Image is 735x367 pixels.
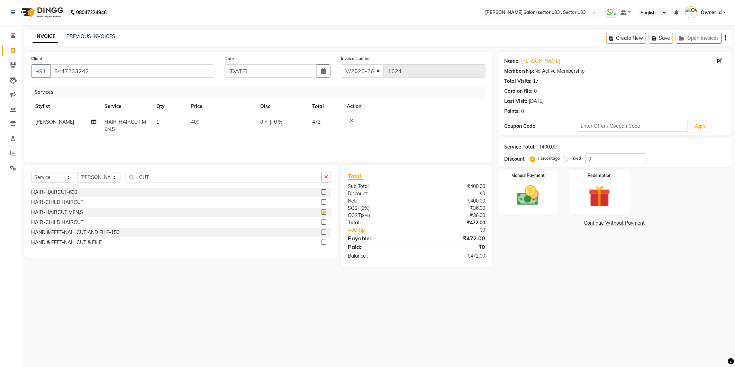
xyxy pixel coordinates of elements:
div: ₹400.00 [539,143,557,151]
div: Discount: [343,190,417,197]
span: 9% [362,205,368,211]
button: Apply [691,121,710,132]
button: +91 [31,64,51,78]
div: Discount: [505,155,526,163]
div: HAIR-HAIRCUT-600 [31,189,77,196]
div: Total: [343,219,417,226]
div: Payable: [343,234,417,242]
a: [PERSON_NAME] [521,57,560,65]
div: HAIR-CHILD HAIRCUT [31,199,83,206]
div: ₹400.00 [417,183,491,190]
div: 17 [533,78,539,85]
div: Sub Total: [343,183,417,190]
div: 0 [534,88,537,95]
div: No Active Membership [505,68,725,75]
label: Client [31,55,42,62]
div: Membership: [505,68,535,75]
button: Create New [606,33,646,44]
label: Fixed [571,155,581,161]
div: ₹472.00 [417,219,491,226]
a: Add Tip [343,226,429,234]
div: ₹36.00 [417,205,491,212]
span: 472 [312,119,320,125]
div: Coupon Code [505,123,578,130]
span: 0 F [260,118,267,126]
div: Total Visits: [505,78,532,85]
div: ₹0 [417,190,491,197]
div: ₹472.00 [417,252,491,260]
label: Percentage [538,155,560,161]
span: 9% [362,213,369,218]
span: HAIR-HAIRCUT MEN,S [105,119,146,132]
div: [DATE] [529,98,544,105]
button: Save [649,33,673,44]
label: Date [225,55,234,62]
img: _gift.svg [582,183,617,210]
a: INVOICE [33,30,58,43]
div: Last Visit: [505,98,528,105]
label: Manual Payment [511,172,545,179]
button: Open Invoices [676,33,722,44]
th: Total [308,99,343,114]
div: HAIR-CHILD HAIRCUT [31,219,83,226]
div: Points: [505,108,520,115]
div: ₹36.00 [417,212,491,219]
input: Search or Scan [126,172,321,182]
div: ( ) [343,205,417,212]
div: HAND & FEET-NAIL CUT & FILE [31,239,102,246]
a: Continue Without Payment [499,220,730,227]
a: PREVIOUS INVOICES [66,33,115,39]
span: | [270,118,271,126]
label: Invoice Number [341,55,371,62]
div: ₹400.00 [417,197,491,205]
span: 1 [156,119,159,125]
span: SGST [348,205,360,211]
div: Paid: [343,243,417,251]
th: Price [187,99,256,114]
span: 0 % [274,118,282,126]
div: ₹0 [429,226,490,234]
div: ( ) [343,212,417,219]
th: Service [100,99,152,114]
div: 0 [521,108,524,115]
div: HAND & FEET-NAIL CUT AND FILE-150 [31,229,119,236]
div: ₹472.00 [417,234,491,242]
label: Redemption [588,172,611,179]
div: ₹0 [417,243,491,251]
div: Name: [505,57,520,65]
img: _cash.svg [510,183,546,208]
div: Services [32,86,491,99]
th: Disc [256,99,308,114]
div: Service Total: [505,143,536,151]
img: Owner id [685,6,697,18]
div: HAIR-HAIRCUT MEN,S [31,209,83,216]
span: CGST [348,212,361,218]
b: 08047224946 [76,3,107,22]
input: Search by Name/Mobile/Email/Code [50,64,214,78]
span: Owner id [701,9,722,16]
th: Stylist [31,99,100,114]
span: 400 [191,119,199,125]
img: logo [18,3,65,22]
div: Card on file: [505,88,533,95]
th: Action [343,99,486,114]
th: Qty [152,99,187,114]
div: Net: [343,197,417,205]
span: [PERSON_NAME] [35,119,74,125]
span: Total [348,172,364,180]
input: Enter Offer / Coupon Code [578,121,688,132]
div: Balance : [343,252,417,260]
